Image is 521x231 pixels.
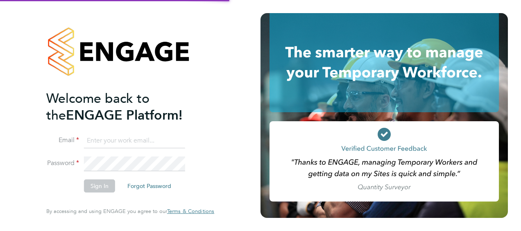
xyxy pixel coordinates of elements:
button: Forgot Password [121,179,178,192]
span: Welcome back to the [46,91,150,123]
label: Email [46,136,79,145]
label: Password [46,159,79,168]
input: Enter your work email... [84,134,185,148]
a: Terms & Conditions [167,208,214,215]
span: By accessing and using ENGAGE you agree to our [46,208,214,215]
h2: ENGAGE Platform! [46,90,206,124]
button: Sign In [84,179,115,192]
